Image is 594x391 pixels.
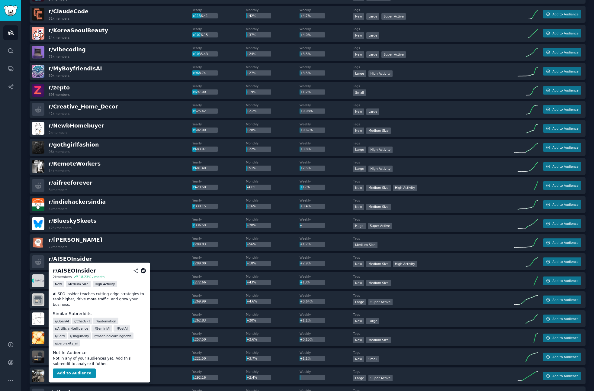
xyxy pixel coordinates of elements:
[552,164,578,169] span: Add to Audience
[300,166,310,170] span: +7.5%
[246,109,257,113] span: +2.2%
[300,160,353,164] dt: Weekly
[246,242,256,246] span: +56%
[32,236,44,249] img: claude
[300,204,310,208] span: +3.4%
[32,84,44,97] img: zepto
[53,350,146,356] dt: Not In Audience
[246,370,299,374] dt: Monthly
[366,204,391,210] div: Medium Size
[353,108,364,115] div: New
[246,141,299,145] dt: Monthly
[300,236,353,241] dt: Weekly
[300,280,310,284] span: +13%
[552,279,578,283] span: Add to Audience
[366,337,391,343] div: Medium Size
[32,198,44,211] img: indiehackersindia
[193,318,206,322] span: x262.83
[32,65,44,78] img: MyBoyfriendIsAI
[192,179,246,183] dt: Yearly
[246,255,299,260] dt: Monthly
[552,355,578,359] span: Add to Audience
[55,334,65,338] span: r/ Bard
[49,207,68,211] div: 4k members
[300,71,310,75] span: +3.5%
[381,51,406,58] div: Super Active
[193,204,206,208] span: x339.15
[543,67,581,76] button: Add to Audience
[49,131,68,135] div: 2k members
[353,147,366,153] div: Large
[353,293,514,298] dt: Tags
[353,261,364,267] div: New
[246,27,299,31] dt: Monthly
[300,223,302,227] span: --
[300,338,313,341] span: +0.15%
[246,160,299,164] dt: Monthly
[53,291,146,307] p: AI SEO Insider teaches cutting-edge strategies to rank higher, drive more traffic, and grow your ...
[93,281,117,287] div: High Activity
[55,326,88,331] span: r/ ArtificialNtelligence
[300,179,353,183] dt: Weekly
[192,236,246,241] dt: Yearly
[353,299,366,305] div: Large
[246,217,299,221] dt: Monthly
[246,223,256,227] span: +28%
[300,84,353,88] dt: Weekly
[192,274,246,279] dt: Yearly
[55,319,69,323] span: r/ OpenAI
[49,47,86,53] span: r/ vibecoding
[246,128,256,132] span: +28%
[366,185,391,191] div: Medium Size
[300,103,353,107] dt: Weekly
[246,331,299,336] dt: Monthly
[300,128,313,132] span: +0.67%
[192,370,246,374] dt: Yearly
[353,65,514,69] dt: Tags
[49,8,88,15] span: r/ ClaudeCode
[49,35,69,40] div: 14k members
[543,124,581,133] button: Add to Audience
[368,299,393,305] div: Super Active
[193,90,206,94] span: x697.00
[32,217,44,230] img: BlueskySkeets
[246,122,299,126] dt: Monthly
[353,128,364,134] div: New
[192,293,246,298] dt: Yearly
[79,274,104,279] div: 18.23 % / month
[49,169,69,173] div: 14k members
[246,376,257,379] span: +2.4%
[193,242,206,246] span: x289.83
[49,54,69,59] div: 75k members
[66,281,91,287] div: Medium Size
[353,337,364,343] div: New
[49,16,69,21] div: 31k members
[116,326,128,331] span: r/ PostAI
[353,51,364,58] div: New
[300,109,313,113] span: +0.08%
[366,356,379,362] div: Small
[192,27,246,31] dt: Yearly
[32,27,44,40] img: KoreaSeoulBeauty
[353,32,364,39] div: New
[53,310,146,317] dt: Similar Subreddits
[32,351,44,363] img: cryptobots_dev
[193,261,206,265] span: x289.00
[300,198,353,202] dt: Weekly
[366,261,391,267] div: Medium Size
[193,33,208,37] span: x1076.15
[543,181,581,190] button: Add to Audience
[300,122,353,126] dt: Weekly
[192,141,246,145] dt: Yearly
[193,52,208,56] span: x1035.43
[74,319,90,323] span: r/ ChatGPT
[300,8,353,12] dt: Weekly
[193,338,206,341] span: x257.50
[193,357,206,360] span: x221.50
[95,319,116,323] span: r/ automation
[246,46,299,50] dt: Monthly
[552,317,578,321] span: Add to Audience
[353,198,514,202] dt: Tags
[32,331,44,344] img: LongevityStacks
[55,341,78,345] span: r/ perplexity_ai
